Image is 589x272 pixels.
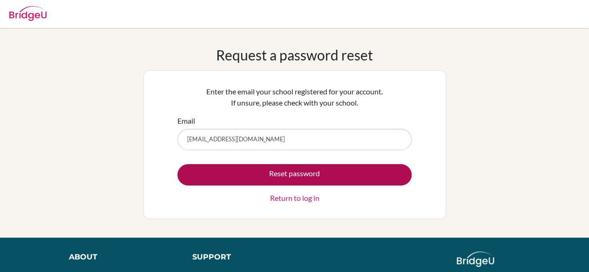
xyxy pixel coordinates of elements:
[270,192,319,204] a: Return to log in
[216,46,373,63] h1: Request a password reset
[177,86,412,108] p: Enter the email your school registered for your account. If unsure, please check with your school.
[69,252,171,263] div: About
[457,252,494,267] img: logo_white@2x-f4f0deed5e89b7ecb1c2cc34c3e3d731f90f0f143d5ea2071677605dd97b5244.png
[177,164,412,186] button: Reset password
[177,115,195,126] label: Email
[192,252,285,263] div: Support
[9,6,47,21] img: Bridge-U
